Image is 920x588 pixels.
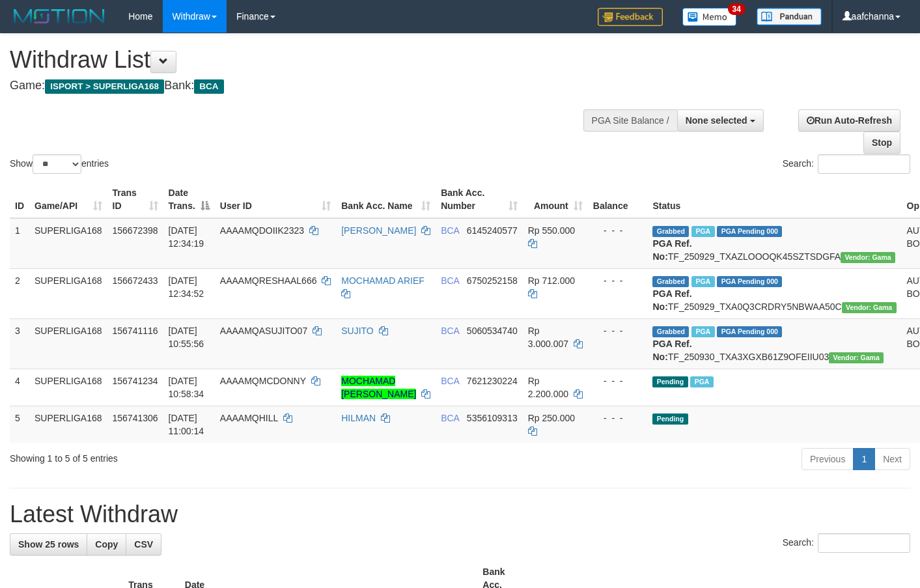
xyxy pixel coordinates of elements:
span: Rp 2.200.000 [528,376,568,399]
span: AAAAMQHILL [220,413,278,423]
th: Date Trans.: activate to sort column descending [163,181,215,218]
span: Copy 5356109313 to clipboard [467,413,518,423]
span: ISPORT > SUPERLIGA168 [45,79,164,94]
input: Search: [818,154,910,174]
th: Bank Acc. Name: activate to sort column ascending [336,181,436,218]
span: Copy [95,539,118,550]
span: [DATE] 12:34:52 [169,275,204,299]
span: AAAAMQRESHAAL666 [220,275,317,286]
span: Rp 3.000.007 [528,326,568,349]
a: Previous [802,448,854,470]
div: - - - [593,374,643,387]
span: Copy 6750252158 to clipboard [467,275,518,286]
span: 156672433 [113,275,158,286]
span: 156741306 [113,413,158,423]
span: Vendor URL: https://trx31.1velocity.biz [841,252,895,263]
span: BCA [441,376,459,386]
th: Bank Acc. Number: activate to sort column ascending [436,181,523,218]
span: BCA [441,225,459,236]
td: 4 [10,369,29,406]
span: CSV [134,539,153,550]
span: Marked by aafsoycanthlai [691,326,714,337]
td: TF_250930_TXA3XGXB61Z9OFEIIU03 [647,318,901,369]
th: Status [647,181,901,218]
th: Game/API: activate to sort column ascending [29,181,107,218]
span: Vendor URL: https://trx31.1velocity.biz [829,352,884,363]
span: [DATE] 10:55:56 [169,326,204,349]
img: Feedback.jpg [598,8,663,26]
span: [DATE] 10:58:34 [169,376,204,399]
span: 34 [728,3,746,15]
th: Balance [588,181,648,218]
td: SUPERLIGA168 [29,406,107,443]
td: 1 [10,218,29,269]
span: Grabbed [652,276,689,287]
span: [DATE] 12:34:19 [169,225,204,249]
span: [DATE] 11:00:14 [169,413,204,436]
div: - - - [593,412,643,425]
span: Pending [652,376,688,387]
span: Grabbed [652,326,689,337]
b: PGA Ref. No: [652,288,691,312]
th: User ID: activate to sort column ascending [215,181,336,218]
span: Pending [652,413,688,425]
span: BCA [441,413,459,423]
a: CSV [126,533,161,555]
td: SUPERLIGA168 [29,369,107,406]
a: Next [874,448,910,470]
span: Copy 6145240577 to clipboard [467,225,518,236]
span: Vendor URL: https://trx31.1velocity.biz [842,302,897,313]
img: MOTION_logo.png [10,7,109,26]
select: Showentries [33,154,81,174]
a: Run Auto-Refresh [798,109,900,132]
div: - - - [593,224,643,237]
span: Show 25 rows [18,539,79,550]
h1: Latest Withdraw [10,501,910,527]
a: Stop [863,132,900,154]
td: 5 [10,406,29,443]
button: None selected [677,109,764,132]
td: SUPERLIGA168 [29,268,107,318]
span: Rp 712.000 [528,275,575,286]
div: PGA Site Balance / [583,109,677,132]
a: MOCHAMAD [PERSON_NAME] [341,376,416,399]
span: Rp 250.000 [528,413,575,423]
label: Search: [783,533,910,553]
span: BCA [441,326,459,336]
span: Copy 7621230224 to clipboard [467,376,518,386]
img: panduan.png [757,8,822,25]
td: TF_250929_TXAZLOOOQK45SZTSDGFA [647,218,901,269]
span: BCA [441,275,459,286]
b: PGA Ref. No: [652,238,691,262]
b: PGA Ref. No: [652,339,691,362]
span: PGA Pending [717,326,782,337]
span: Copy 5060534740 to clipboard [467,326,518,336]
span: 156741234 [113,376,158,386]
span: BCA [194,79,223,94]
a: HILMAN [341,413,376,423]
td: TF_250929_TXA0Q3CRDRY5NBWAA50C [647,268,901,318]
a: 1 [853,448,875,470]
span: AAAAMQDOIIK2323 [220,225,304,236]
span: 156741116 [113,326,158,336]
a: SUJITO [341,326,374,336]
div: Showing 1 to 5 of 5 entries [10,447,374,465]
span: PGA Pending [717,276,782,287]
input: Search: [818,533,910,553]
span: Marked by aafsoycanthlai [690,376,713,387]
label: Search: [783,154,910,174]
a: MOCHAMAD ARIEF [341,275,425,286]
div: - - - [593,274,643,287]
td: SUPERLIGA168 [29,218,107,269]
td: 3 [10,318,29,369]
a: Show 25 rows [10,533,87,555]
span: PGA Pending [717,226,782,237]
span: AAAAMQASUJITO07 [220,326,307,336]
span: AAAAMQMCDONNY [220,376,306,386]
span: Grabbed [652,226,689,237]
div: - - - [593,324,643,337]
h1: Withdraw List [10,47,600,73]
th: Amount: activate to sort column ascending [523,181,588,218]
a: [PERSON_NAME] [341,225,416,236]
td: 2 [10,268,29,318]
